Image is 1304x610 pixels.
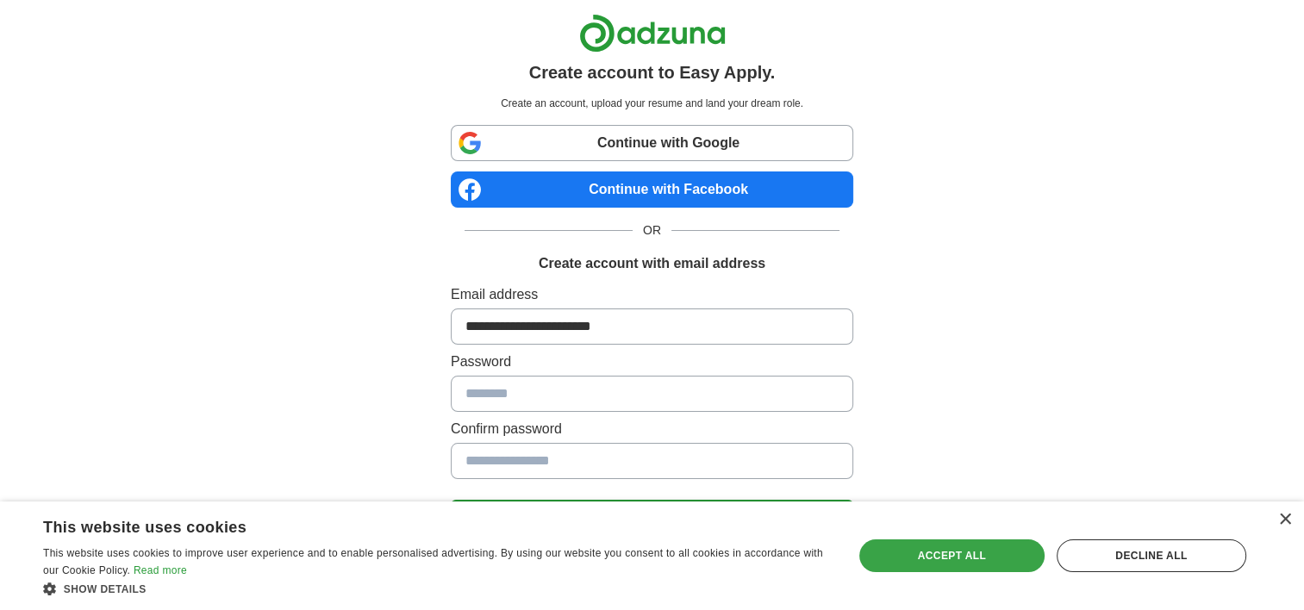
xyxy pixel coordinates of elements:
[859,539,1045,572] div: Accept all
[454,96,850,111] p: Create an account, upload your resume and land your dream role.
[529,59,776,85] h1: Create account to Easy Apply.
[451,419,853,439] label: Confirm password
[451,500,853,536] button: Create Account
[64,583,147,595] span: Show details
[451,284,853,305] label: Email address
[1057,539,1246,572] div: Decline all
[633,221,671,240] span: OR
[43,547,823,576] span: This website uses cookies to improve user experience and to enable personalised advertising. By u...
[451,171,853,208] a: Continue with Facebook
[579,14,726,53] img: Adzuna logo
[43,580,829,597] div: Show details
[43,512,786,538] div: This website uses cookies
[539,253,765,274] h1: Create account with email address
[1278,514,1291,526] div: Close
[451,352,853,372] label: Password
[451,125,853,161] a: Continue with Google
[134,564,187,576] a: Read more, opens a new window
